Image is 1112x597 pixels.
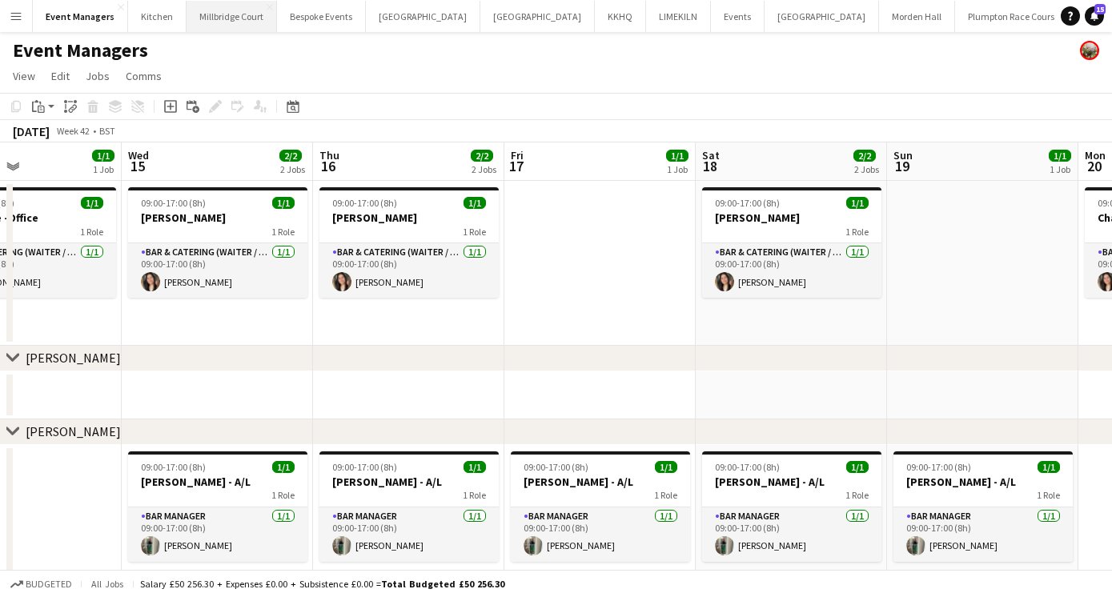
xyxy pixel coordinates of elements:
[99,125,115,137] div: BST
[472,163,496,175] div: 2 Jobs
[646,1,711,32] button: LIMEKILN
[128,451,307,562] app-job-card: 09:00-17:00 (8h)1/1[PERSON_NAME] - A/L1 RoleBar Manager1/109:00-17:00 (8h)[PERSON_NAME]
[845,226,869,238] span: 1 Role
[86,69,110,83] span: Jobs
[187,1,277,32] button: Millbridge Court
[702,148,720,162] span: Sat
[317,157,339,175] span: 16
[715,197,780,209] span: 09:00-17:00 (8h)
[319,187,499,298] div: 09:00-17:00 (8h)1/1[PERSON_NAME]1 RoleBar & Catering (Waiter / waitress)1/109:00-17:00 (8h)[PERSO...
[141,461,206,473] span: 09:00-17:00 (8h)
[272,461,295,473] span: 1/1
[893,148,913,162] span: Sun
[464,461,486,473] span: 1/1
[595,1,646,32] button: KKHQ
[702,210,881,225] h3: [PERSON_NAME]
[1085,6,1104,26] a: 15
[654,489,677,501] span: 1 Role
[1049,150,1071,162] span: 1/1
[1037,489,1060,501] span: 1 Role
[1080,41,1099,60] app-user-avatar: Staffing Manager
[891,157,913,175] span: 19
[700,157,720,175] span: 18
[508,157,524,175] span: 17
[1085,148,1106,162] span: Mon
[271,226,295,238] span: 1 Role
[1050,163,1070,175] div: 1 Job
[702,243,881,298] app-card-role: Bar & Catering (Waiter / waitress)1/109:00-17:00 (8h)[PERSON_NAME]
[79,66,116,86] a: Jobs
[666,150,688,162] span: 1/1
[33,1,128,32] button: Event Managers
[463,226,486,238] span: 1 Role
[319,475,499,489] h3: [PERSON_NAME] - A/L
[271,489,295,501] span: 1 Role
[846,197,869,209] span: 1/1
[319,451,499,562] app-job-card: 09:00-17:00 (8h)1/1[PERSON_NAME] - A/L1 RoleBar Manager1/109:00-17:00 (8h)[PERSON_NAME]
[13,69,35,83] span: View
[141,197,206,209] span: 09:00-17:00 (8h)
[511,451,690,562] app-job-card: 09:00-17:00 (8h)1/1[PERSON_NAME] - A/L1 RoleBar Manager1/109:00-17:00 (8h)[PERSON_NAME]
[1038,461,1060,473] span: 1/1
[906,461,971,473] span: 09:00-17:00 (8h)
[140,578,504,590] div: Salary £50 256.30 + Expenses £0.00 + Subsistence £0.00 =
[81,197,103,209] span: 1/1
[1082,157,1106,175] span: 20
[319,148,339,162] span: Thu
[8,575,74,593] button: Budgeted
[711,1,765,32] button: Events
[332,197,397,209] span: 09:00-17:00 (8h)
[511,507,690,562] app-card-role: Bar Manager1/109:00-17:00 (8h)[PERSON_NAME]
[119,66,168,86] a: Comms
[854,163,879,175] div: 2 Jobs
[13,123,50,139] div: [DATE]
[511,148,524,162] span: Fri
[845,489,869,501] span: 1 Role
[51,69,70,83] span: Edit
[667,163,688,175] div: 1 Job
[702,507,881,562] app-card-role: Bar Manager1/109:00-17:00 (8h)[PERSON_NAME]
[80,226,103,238] span: 1 Role
[92,150,114,162] span: 1/1
[88,578,126,590] span: All jobs
[128,507,307,562] app-card-role: Bar Manager1/109:00-17:00 (8h)[PERSON_NAME]
[26,350,121,366] div: [PERSON_NAME]
[128,187,307,298] app-job-card: 09:00-17:00 (8h)1/1[PERSON_NAME]1 RoleBar & Catering (Waiter / waitress)1/109:00-17:00 (8h)[PERSO...
[26,579,72,590] span: Budgeted
[846,461,869,473] span: 1/1
[765,1,879,32] button: [GEOGRAPHIC_DATA]
[128,210,307,225] h3: [PERSON_NAME]
[853,150,876,162] span: 2/2
[511,475,690,489] h3: [PERSON_NAME] - A/L
[893,507,1073,562] app-card-role: Bar Manager1/109:00-17:00 (8h)[PERSON_NAME]
[13,38,148,62] h1: Event Managers
[277,1,366,32] button: Bespoke Events
[126,157,149,175] span: 15
[126,69,162,83] span: Comms
[524,461,588,473] span: 09:00-17:00 (8h)
[45,66,76,86] a: Edit
[1094,4,1106,14] span: 15
[279,150,302,162] span: 2/2
[655,461,677,473] span: 1/1
[702,475,881,489] h3: [PERSON_NAME] - A/L
[471,150,493,162] span: 2/2
[464,197,486,209] span: 1/1
[893,451,1073,562] app-job-card: 09:00-17:00 (8h)1/1[PERSON_NAME] - A/L1 RoleBar Manager1/109:00-17:00 (8h)[PERSON_NAME]
[381,578,504,590] span: Total Budgeted £50 256.30
[128,148,149,162] span: Wed
[366,1,480,32] button: [GEOGRAPHIC_DATA]
[319,243,499,298] app-card-role: Bar & Catering (Waiter / waitress)1/109:00-17:00 (8h)[PERSON_NAME]
[715,461,780,473] span: 09:00-17:00 (8h)
[702,451,881,562] div: 09:00-17:00 (8h)1/1[PERSON_NAME] - A/L1 RoleBar Manager1/109:00-17:00 (8h)[PERSON_NAME]
[26,423,121,439] div: [PERSON_NAME]
[53,125,93,137] span: Week 42
[128,1,187,32] button: Kitchen
[332,461,397,473] span: 09:00-17:00 (8h)
[272,197,295,209] span: 1/1
[955,1,1073,32] button: Plumpton Race Course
